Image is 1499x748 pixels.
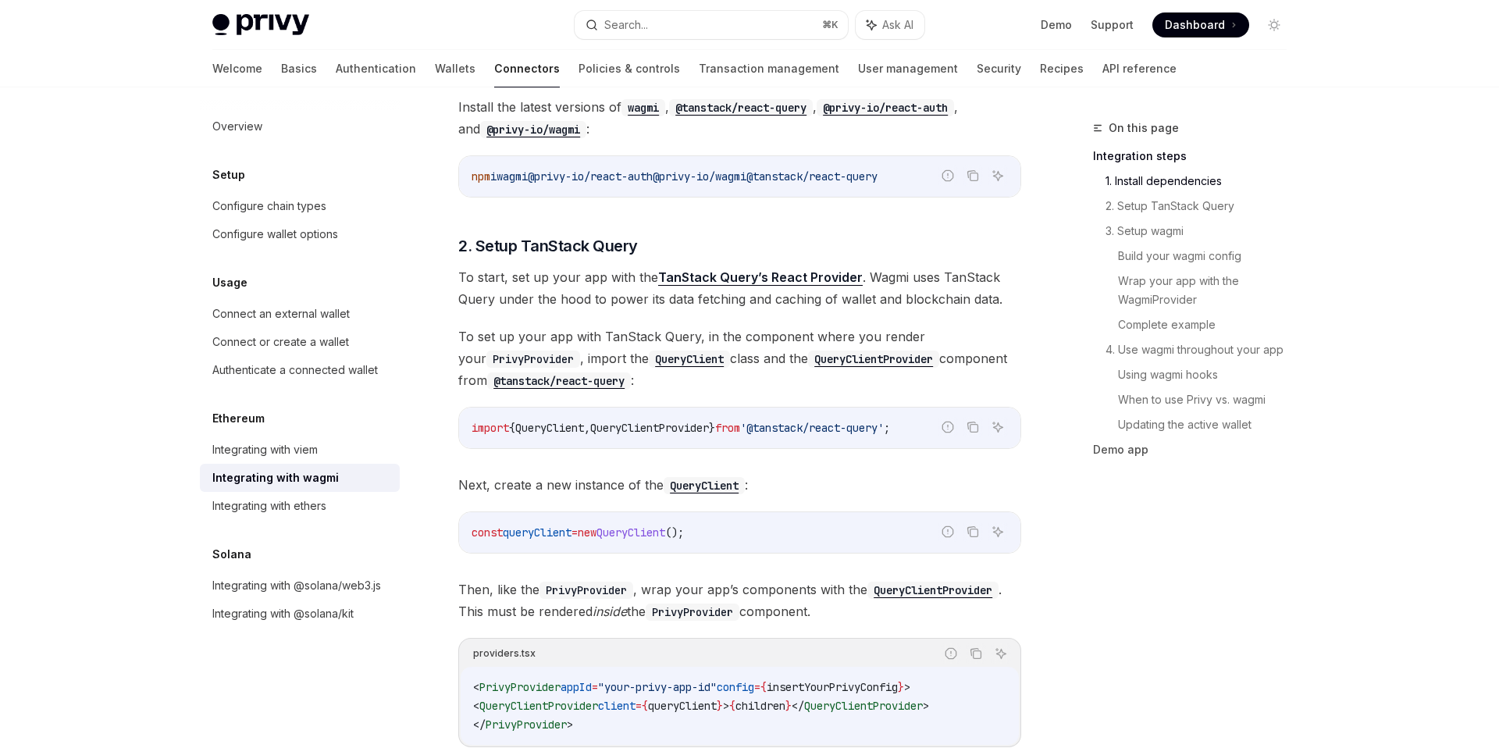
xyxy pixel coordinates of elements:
[963,417,983,437] button: Copy the contents from the code block
[858,50,958,87] a: User management
[966,643,986,664] button: Copy the contents from the code block
[808,351,939,368] code: QueryClientProvider
[767,680,898,694] span: insertYourPrivyConfig
[1118,312,1299,337] a: Complete example
[596,525,665,540] span: QueryClient
[509,421,515,435] span: {
[486,351,580,368] code: PrivyProvider
[494,50,560,87] a: Connectors
[212,361,378,379] div: Authenticate a connected wallet
[584,421,590,435] span: ,
[1262,12,1287,37] button: Toggle dark mode
[212,576,381,595] div: Integrating with @solana/web3.js
[200,328,400,356] a: Connect or create a wallet
[200,436,400,464] a: Integrating with viem
[754,680,760,694] span: =
[281,50,317,87] a: Basics
[938,166,958,186] button: Report incorrect code
[884,421,890,435] span: ;
[200,600,400,628] a: Integrating with @solana/kit
[735,699,785,713] span: children
[988,166,1008,186] button: Ask AI
[592,680,598,694] span: =
[648,699,717,713] span: queryClient
[212,545,251,564] h5: Solana
[200,300,400,328] a: Connect an external wallet
[212,50,262,87] a: Welcome
[200,192,400,220] a: Configure chain types
[480,121,586,137] a: @privy-io/wagmi
[458,326,1021,391] span: To set up your app with TanStack Query, in the component where you render your , import the class...
[792,699,804,713] span: </
[1118,244,1299,269] a: Build your wagmi config
[1093,437,1299,462] a: Demo app
[658,269,863,286] a: TanStack Query’s React Provider
[991,643,1011,664] button: Ask AI
[212,14,309,36] img: light logo
[212,117,262,136] div: Overview
[604,16,648,34] div: Search...
[1118,412,1299,437] a: Updating the active wallet
[621,99,665,116] code: wagmi
[212,305,350,323] div: Connect an external wallet
[212,225,338,244] div: Configure wallet options
[567,718,573,732] span: >
[653,169,746,183] span: @privy-io/wagmi
[817,99,954,115] a: @privy-io/react-auth
[1106,194,1299,219] a: 2. Setup TanStack Query
[804,699,923,713] span: QueryClientProvider
[715,421,740,435] span: from
[1106,219,1299,244] a: 3. Setup wagmi
[212,333,349,351] div: Connect or create a wallet
[503,525,571,540] span: queryClient
[487,372,631,390] code: @tanstack/react-query
[882,17,913,33] span: Ask AI
[642,699,648,713] span: {
[963,166,983,186] button: Copy the contents from the code block
[665,525,684,540] span: ();
[1152,12,1249,37] a: Dashboard
[760,680,767,694] span: {
[669,99,813,115] a: @tanstack/react-query
[212,440,318,459] div: Integrating with viem
[200,492,400,520] a: Integrating with ethers
[717,699,723,713] span: }
[472,525,503,540] span: const
[212,468,339,487] div: Integrating with wagmi
[458,579,1021,622] span: Then, like the , wrap your app’s components with the . This must be rendered the component.
[746,169,878,183] span: @tanstack/react-query
[808,351,939,366] a: QueryClientProvider
[817,99,954,116] code: @privy-io/react-auth
[867,582,999,597] a: QueryClientProvider
[988,522,1008,542] button: Ask AI
[472,169,490,183] span: npm
[699,50,839,87] a: Transaction management
[212,197,326,215] div: Configure chain types
[963,522,983,542] button: Copy the contents from the code block
[941,643,961,664] button: Report incorrect code
[646,604,739,621] code: PrivyProvider
[571,525,578,540] span: =
[593,604,627,619] em: inside
[200,464,400,492] a: Integrating with wagmi
[709,421,715,435] span: }
[479,699,598,713] span: QueryClientProvider
[212,166,245,184] h5: Setup
[1040,50,1084,87] a: Recipes
[977,50,1021,87] a: Security
[472,421,509,435] span: import
[200,356,400,384] a: Authenticate a connected wallet
[539,582,633,599] code: PrivyProvider
[200,572,400,600] a: Integrating with @solana/web3.js
[458,266,1021,310] span: To start, set up your app with the . Wagmi uses TanStack Query under the hood to power its data f...
[898,680,904,694] span: }
[938,522,958,542] button: Report incorrect code
[458,96,1021,140] span: Install the latest versions of , , , and :
[473,718,486,732] span: </
[435,50,475,87] a: Wallets
[649,351,730,368] code: QueryClient
[486,718,567,732] span: PrivyProvider
[723,699,729,713] span: >
[669,99,813,116] code: @tanstack/react-query
[856,11,924,39] button: Ask AI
